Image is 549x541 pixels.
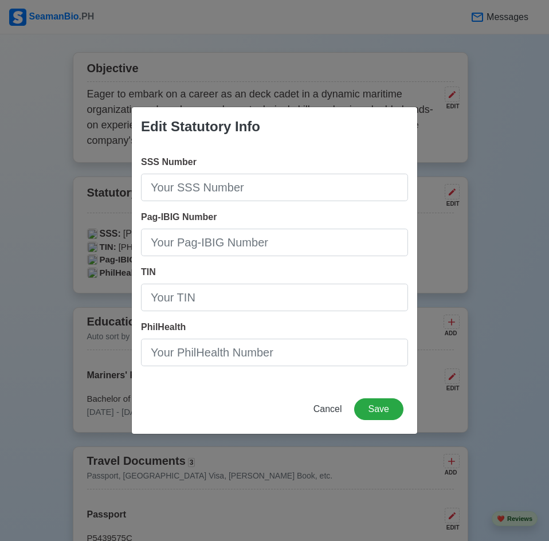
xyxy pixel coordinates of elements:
span: SSS Number [141,157,197,167]
button: Cancel [306,398,350,420]
span: Cancel [313,404,342,414]
input: Your Pag-IBIG Number [141,229,408,256]
span: PhilHealth [141,322,186,332]
button: Save [354,398,403,420]
div: Edit Statutory Info [141,116,260,137]
input: Your TIN [141,284,408,311]
input: Your SSS Number [141,174,408,201]
span: Pag-IBIG Number [141,212,217,222]
input: Your PhilHealth Number [141,339,408,366]
span: TIN [141,267,156,277]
